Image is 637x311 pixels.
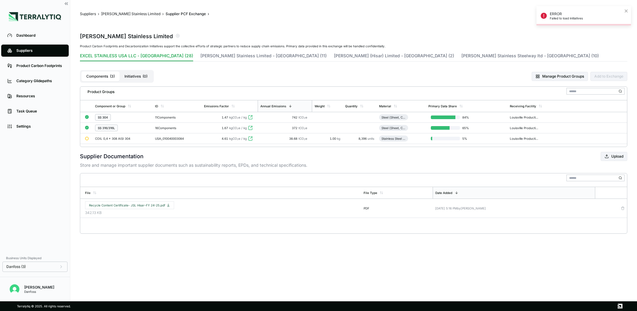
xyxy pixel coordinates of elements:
[435,206,593,210] div: [DATE] 5:16 PM by [PERSON_NAME]
[89,203,170,207] span: Recycle Content Certificate- JSL Hisar-FY 24-25.pdf
[80,32,173,40] div: [PERSON_NAME] Stainless Limited
[98,12,99,16] span: ›
[315,104,325,108] div: Weight
[16,109,63,114] div: Task Queue
[222,137,228,140] span: 4.61
[222,126,228,130] span: 1.67
[368,137,374,140] span: units
[16,94,63,99] div: Resources
[24,290,54,293] div: Danfoss
[95,137,139,140] div: COIL 0,4 x 308 AISI 304
[460,115,479,119] span: 84 %
[510,137,539,140] div: Louisville Production
[155,137,184,140] div: USA_010040003084
[80,12,96,16] button: Suppliers
[16,33,63,38] div: Dashboard
[361,199,433,218] td: PDF
[304,138,305,141] sub: 2
[16,63,63,68] div: Product Carbon Footprints
[2,254,68,262] div: Business Units Displayed
[229,137,247,140] span: kgCO e / kg
[6,264,26,269] span: Danfoss (3)
[381,137,406,140] div: Stainless Steel (Sheet, Cold-Rolled)
[532,72,588,81] button: Manage Product Groups
[101,12,160,16] button: [PERSON_NAME] Stainless Limited
[110,74,115,79] span: ( 3 )
[550,16,622,20] p: Failed to load initiatives
[120,72,152,81] button: Initiatives(0)
[299,115,307,119] span: tCO e
[16,48,63,53] div: Suppliers
[510,126,539,130] div: Louisville Production
[83,87,114,94] div: Product Groups
[85,191,91,195] div: File
[358,137,368,140] span: 8,396
[95,104,125,108] div: Component or Group
[460,126,479,130] span: 65 %
[80,53,193,61] button: EXCEL STAINLESS USA LLC - [GEOGRAPHIC_DATA] (28)
[260,104,286,108] div: Annual Emissions
[10,284,19,294] img: Erato Panayiotou
[98,115,108,119] div: SS 304
[292,115,299,119] span: 742
[166,12,206,16] button: Supplier PCF Exchange
[16,124,63,129] div: Settings
[200,53,327,61] button: [PERSON_NAME] Stainless Limited - [GEOGRAPHIC_DATA] (11)
[237,138,239,141] sub: 2
[601,152,627,161] button: Upload
[98,126,115,130] div: SS 316/316L
[204,104,229,108] div: Emissions Factor
[143,74,147,79] span: ( 0 )
[16,79,63,83] div: Category Glidepaths
[229,126,247,130] span: kgCO e / kg
[510,115,539,119] div: Louisville Production
[299,137,307,140] span: tCO e
[7,282,22,296] button: Open user button
[155,104,158,108] div: ID
[550,12,622,16] p: ERROR
[304,117,305,119] sub: 2
[208,12,209,16] span: ›
[24,285,54,290] div: [PERSON_NAME]
[337,137,340,140] span: kg
[428,104,457,108] div: Primary Data Share
[364,191,377,195] div: File Type
[435,191,452,195] div: Date Added
[379,104,391,108] div: Material
[162,12,164,16] span: ›
[80,44,627,48] div: Product Carbon Footprints and Decarbonization Initiatives support the collective efforts of strat...
[381,126,406,130] div: Steel (Sheet, Cold-Rolled)
[461,53,599,61] button: [PERSON_NAME] Stainless Steelway ltd - [GEOGRAPHIC_DATA] (10)
[292,126,299,130] span: 372
[510,104,536,108] div: Receiving Facility
[345,104,358,108] div: Quantity
[237,127,239,130] sub: 2
[85,210,359,215] span: 342.13 KB
[80,162,627,168] p: Store and manage important supplier documents such as sustainability reports, EPDs, and technical...
[155,115,199,119] div: 11 Components
[237,117,239,119] sub: 2
[304,127,305,130] sub: 2
[330,137,337,140] span: 1.00
[334,53,454,61] button: [PERSON_NAME] (Hisar) Limited - [GEOGRAPHIC_DATA] (2)
[460,137,479,140] span: 5 %
[85,201,174,209] button: Recycle Content Certificate- JSL Hisar-FY 24-25.pdf
[299,126,307,130] span: tCO e
[289,137,299,140] span: 38.68
[80,152,144,161] h2: Supplier Documentation
[9,12,61,21] img: Logo
[155,126,199,130] div: 16 Components
[222,115,228,119] span: 1.47
[624,8,629,13] button: close
[381,115,406,119] div: Steel (Sheet, Cold-Rolled)
[81,72,120,81] button: Components(3)
[229,115,247,119] span: kgCO e / kg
